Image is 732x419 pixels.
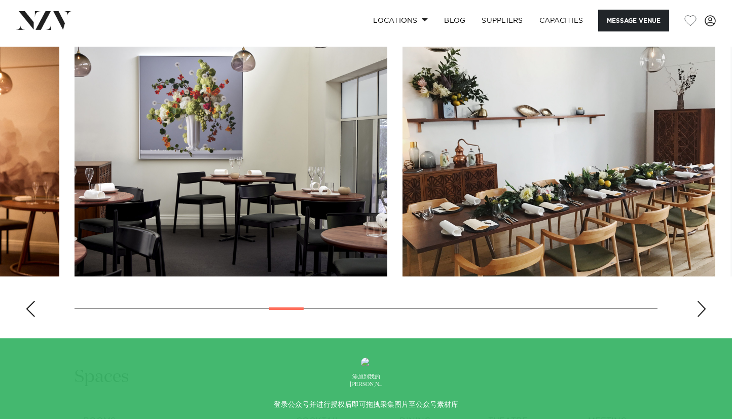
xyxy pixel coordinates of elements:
button: Message Venue [598,10,669,31]
a: BLOG [436,10,473,31]
a: SUPPLIERS [473,10,531,31]
swiper-slide: 12 / 30 [402,47,715,276]
swiper-slide: 11 / 30 [75,47,387,276]
a: Capacities [531,10,592,31]
a: Locations [365,10,436,31]
img: nzv-logo.png [16,11,71,29]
